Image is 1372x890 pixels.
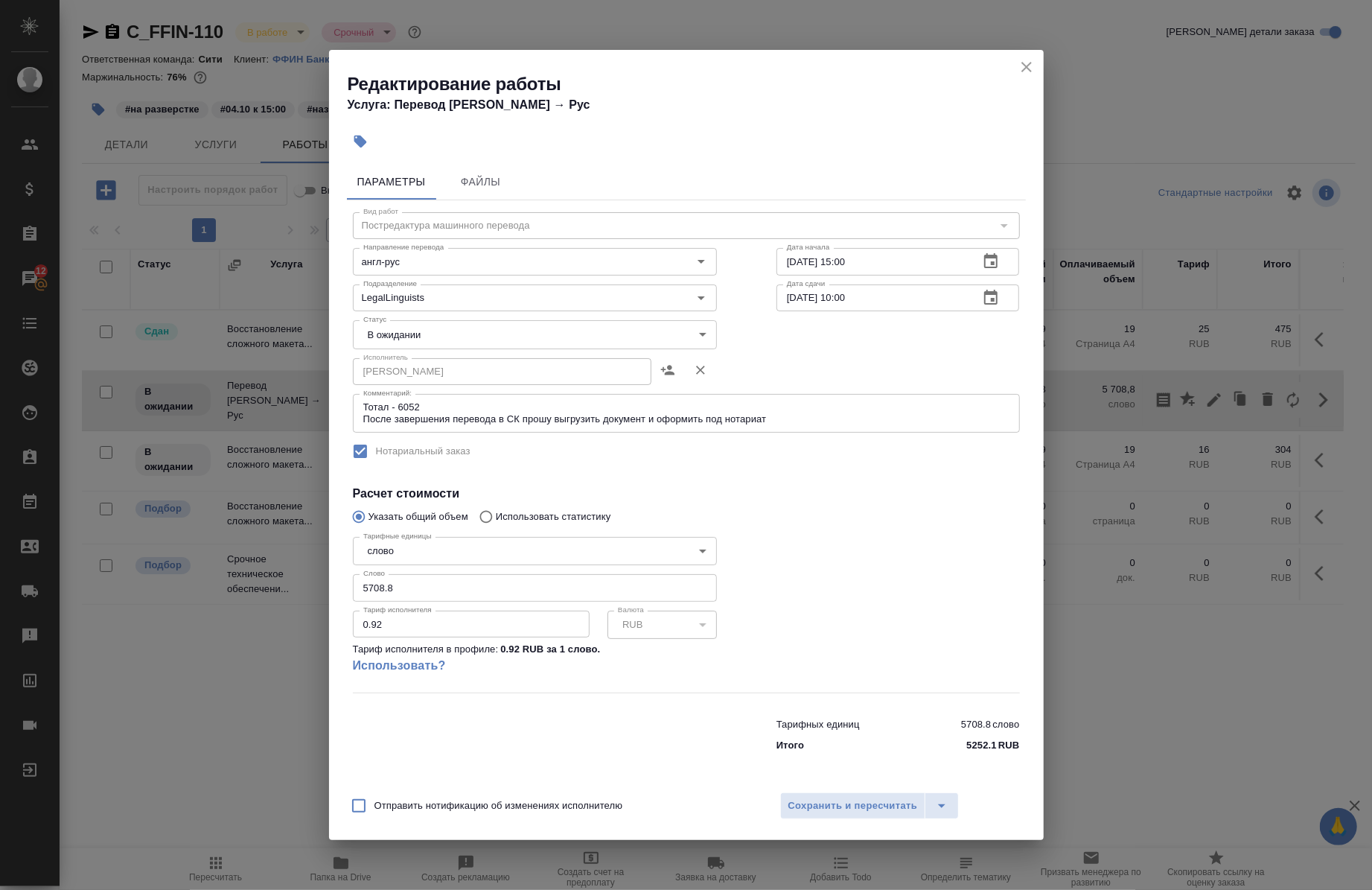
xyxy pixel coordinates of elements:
p: 0.92 RUB за 1 слово . [500,642,600,657]
button: В ожидании [363,328,426,341]
p: 5252.1 [966,738,997,753]
div: слово [353,537,717,565]
button: Удалить [684,352,717,388]
div: В ожидании [353,320,717,349]
div: RUB [607,611,717,639]
p: Тариф исполнителя в профиле: [353,642,499,657]
button: RUB [618,618,647,631]
h4: Расчет стоимости [353,485,1020,503]
p: слово [992,717,1019,732]
textarea: Тотал - 6052 После завершения перевода в СК прошу выгрузить документ и оформить под нотариат [363,401,1009,425]
button: Добавить тэг [344,125,377,158]
p: RUB [998,738,1020,753]
span: Файлы [445,173,517,191]
button: close [1015,56,1038,78]
span: Нотариальный заказ [376,444,470,459]
a: Использовать? [353,657,717,675]
p: 5708.8 [961,717,992,732]
button: Назначить [651,352,684,388]
h4: Услуга: Перевод [PERSON_NAME] → Рус [348,96,1044,114]
button: слово [363,544,398,557]
div: split button [780,792,960,819]
button: Open [691,251,712,272]
button: Open [691,287,712,308]
h2: Редактирование работы [348,72,1044,96]
span: Сохранить и пересчитать [788,798,918,815]
p: Тарифных единиц [776,717,860,732]
button: Сохранить и пересчитать [780,792,926,819]
span: Параметры [356,173,427,191]
p: Итого [776,738,804,753]
span: Отправить нотификацию об изменениях исполнителю [374,798,623,813]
